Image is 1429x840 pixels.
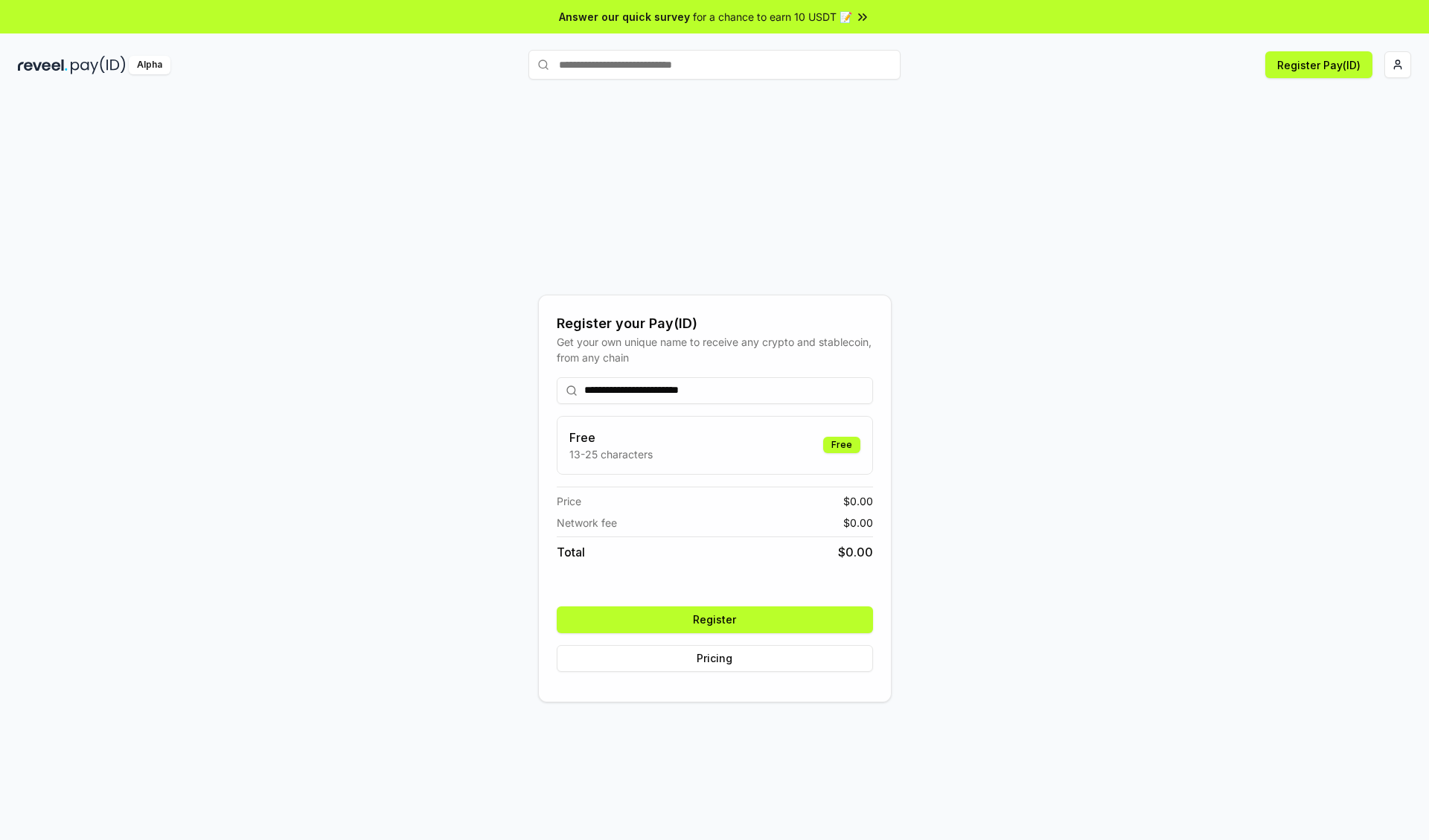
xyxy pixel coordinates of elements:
[569,446,653,462] p: 13-25 characters
[129,56,170,74] div: Alpha
[71,56,126,74] img: pay_id
[557,334,873,365] div: Get your own unique name to receive any crypto and stablecoin, from any chain
[1265,51,1372,78] button: Register Pay(ID)
[557,606,873,633] button: Register
[823,437,860,453] div: Free
[843,515,873,530] span: $ 0.00
[693,9,852,25] span: for a chance to earn 10 USDT 📝
[557,493,581,509] span: Price
[838,543,873,561] span: $ 0.00
[557,515,617,530] span: Network fee
[569,429,653,446] h3: Free
[557,543,585,561] span: Total
[557,645,873,672] button: Pricing
[559,9,690,25] span: Answer our quick survey
[557,313,873,334] div: Register your Pay(ID)
[843,493,873,509] span: $ 0.00
[18,56,68,74] img: reveel_dark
